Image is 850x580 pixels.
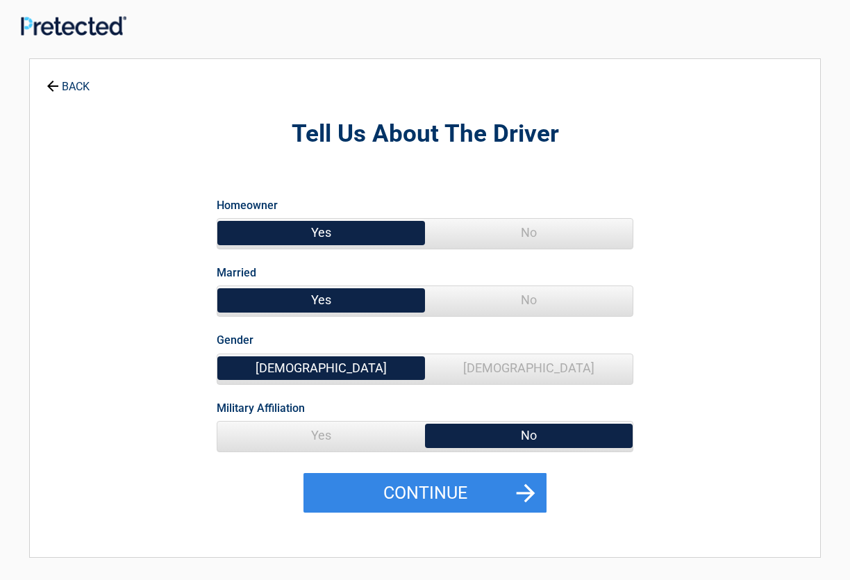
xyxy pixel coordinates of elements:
[425,422,633,449] span: No
[217,331,253,349] label: Gender
[217,263,256,282] label: Married
[106,118,744,151] h2: Tell Us About The Driver
[21,16,126,35] img: Main Logo
[217,422,425,449] span: Yes
[44,68,92,92] a: BACK
[217,286,425,314] span: Yes
[425,219,633,247] span: No
[217,399,305,417] label: Military Affiliation
[425,286,633,314] span: No
[303,473,547,513] button: Continue
[425,354,633,382] span: [DEMOGRAPHIC_DATA]
[217,354,425,382] span: [DEMOGRAPHIC_DATA]
[217,196,278,215] label: Homeowner
[217,219,425,247] span: Yes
